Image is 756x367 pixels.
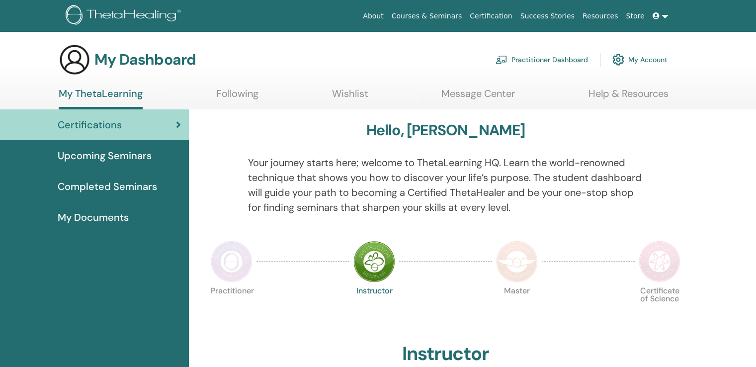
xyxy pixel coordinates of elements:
span: Completed Seminars [58,179,157,194]
p: Practitioner [211,287,252,329]
p: Your journey starts here; welcome to ThetaLearning HQ. Learn the world-renowned technique that sh... [248,155,644,215]
img: cog.svg [612,51,624,68]
img: Master [496,241,538,282]
a: Certification [466,7,516,25]
a: Following [216,88,258,107]
h3: Hello, [PERSON_NAME] [366,121,525,139]
h3: My Dashboard [94,51,196,69]
p: Instructor [353,287,395,329]
span: Upcoming Seminars [58,148,152,163]
img: Instructor [353,241,395,282]
a: Store [622,7,649,25]
img: Certificate of Science [639,241,680,282]
a: Courses & Seminars [388,7,466,25]
a: Resources [579,7,622,25]
img: chalkboard-teacher.svg [496,55,507,64]
img: Practitioner [211,241,252,282]
a: My ThetaLearning [59,88,143,109]
img: generic-user-icon.jpg [59,44,90,76]
span: My Documents [58,210,129,225]
span: Certifications [58,117,122,132]
a: Success Stories [516,7,579,25]
a: Help & Resources [588,88,669,107]
h2: Instructor [402,343,489,366]
p: Certificate of Science [639,287,680,329]
a: Practitioner Dashboard [496,49,588,71]
p: Master [496,287,538,329]
img: logo.png [66,5,184,27]
a: Message Center [441,88,515,107]
a: About [359,7,387,25]
a: Wishlist [332,88,368,107]
a: My Account [612,49,668,71]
